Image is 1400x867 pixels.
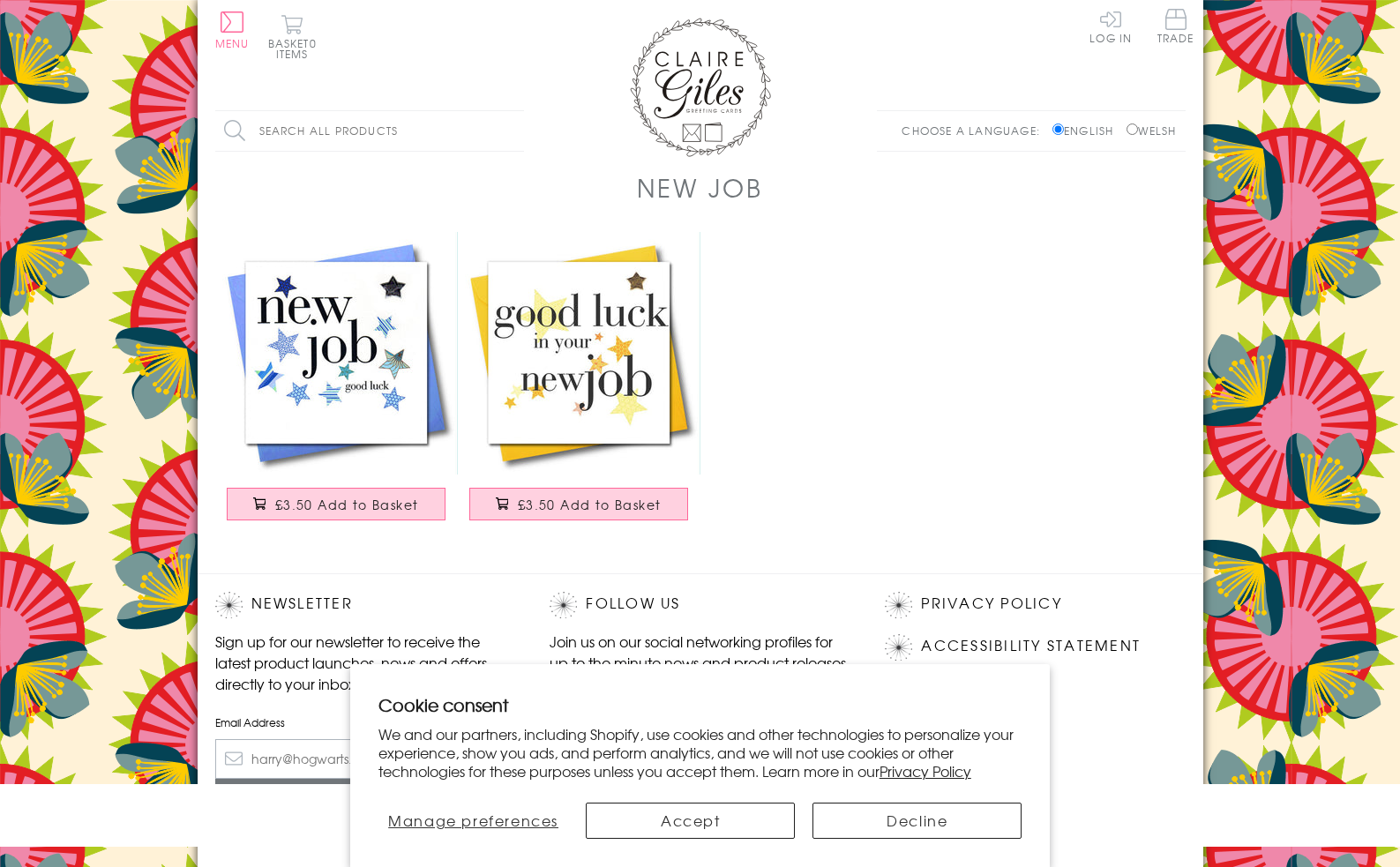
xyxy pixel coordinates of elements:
p: Choose a language: [902,123,1049,138]
p: Sign up for our newsletter to receive the latest product launches, news and offers directly to yo... [215,631,515,694]
button: Menu [215,11,250,49]
img: Claire Giles Greetings Cards [630,18,771,157]
input: Search all products [215,111,524,151]
span: Manage preferences [388,810,558,831]
a: New Job Card, Blue Stars, Good Luck, padded star embellished £3.50 Add to Basket [215,232,458,538]
a: Privacy Policy [921,592,1061,616]
button: £3.50 Add to Basket [227,488,445,520]
input: Subscribe [215,779,515,818]
span: £3.50 Add to Basket [275,496,419,513]
span: Trade [1157,9,1194,43]
button: Manage preferences [378,803,569,839]
button: Basket0 items [268,14,317,59]
span: 0 items [276,35,317,62]
input: harry@hogwarts.edu [215,739,515,779]
span: £3.50 Add to Basket [518,496,662,513]
span: Menu [215,35,250,51]
button: £3.50 Add to Basket [469,488,688,520]
input: English [1052,123,1064,135]
h1: New Job [637,169,762,206]
p: Join us on our social networking profiles for up to the minute news and product releases the mome... [550,631,850,694]
label: Welsh [1127,123,1177,138]
a: Trade [1157,9,1194,47]
a: Log In [1089,9,1132,43]
h2: Newsletter [215,592,515,618]
button: Decline [812,803,1022,839]
a: Privacy Policy [880,760,971,781]
a: Accessibility Statement [921,634,1141,658]
label: English [1052,123,1122,138]
button: Accept [586,803,795,839]
label: Email Address [215,714,515,730]
h2: Follow Us [550,592,850,618]
input: Welsh [1127,123,1138,135]
p: We and our partners, including Shopify, use cookies and other technologies to personalize your ex... [378,725,1022,780]
input: Search [506,111,524,151]
img: New Job Card, Blue Stars, Good Luck, padded star embellished [215,232,458,475]
img: New Job Card, Good Luck, Embellished with a padded star [458,232,700,475]
a: New Job Card, Good Luck, Embellished with a padded star £3.50 Add to Basket [458,232,700,538]
h2: Cookie consent [378,692,1022,717]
